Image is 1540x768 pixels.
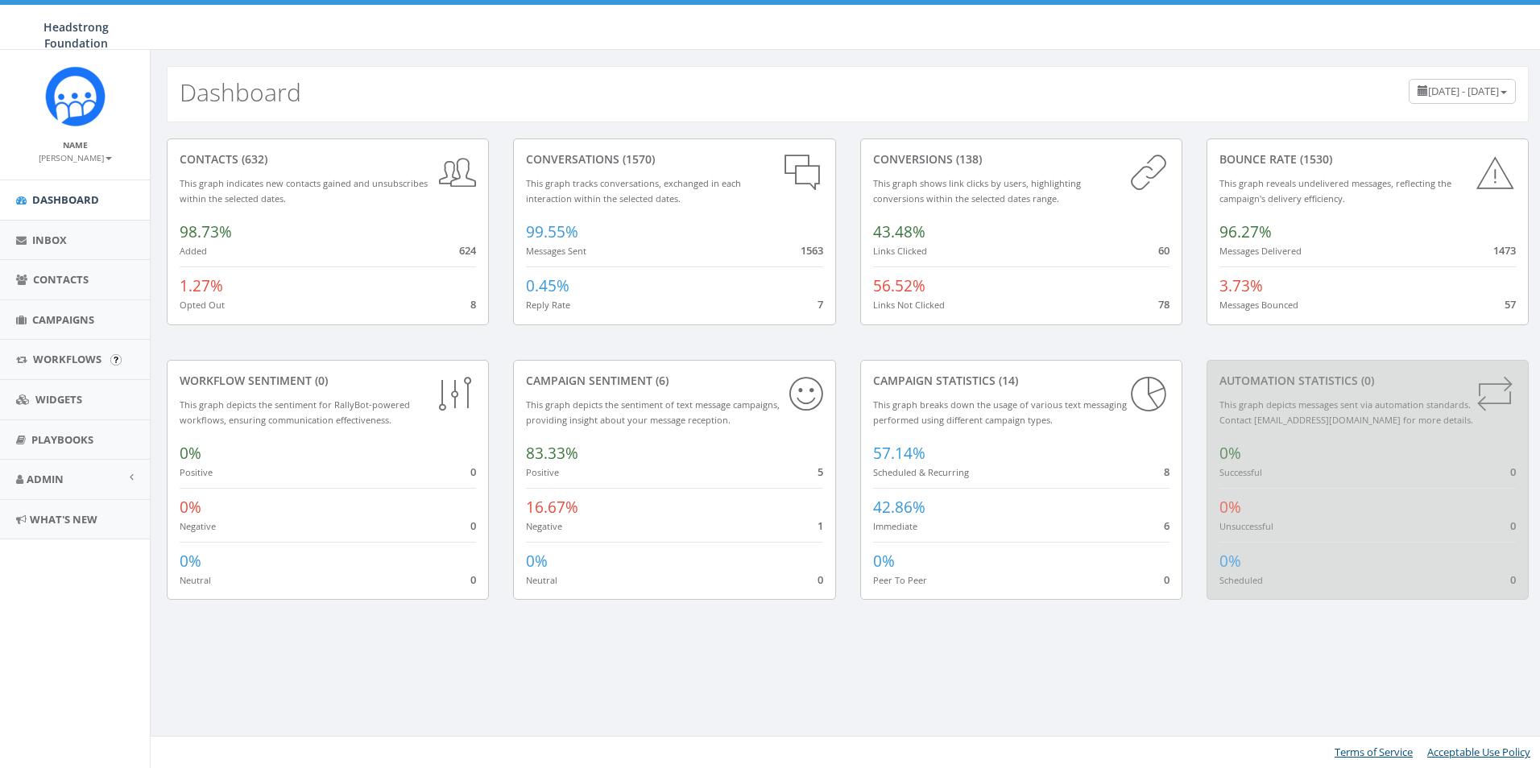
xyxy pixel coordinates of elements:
[526,574,557,586] small: Neutral
[1219,520,1273,532] small: Unsuccessful
[818,465,823,479] span: 5
[526,466,559,478] small: Positive
[180,151,476,167] div: contacts
[652,373,669,388] span: (6)
[1219,151,1516,167] div: Bounce Rate
[873,245,927,257] small: Links Clicked
[1219,245,1302,257] small: Messages Delivered
[873,299,945,311] small: Links Not Clicked
[873,443,925,464] span: 57.14%
[1219,466,1262,478] small: Successful
[180,299,225,311] small: Opted Out
[312,373,328,388] span: (0)
[1219,574,1263,586] small: Scheduled
[996,373,1018,388] span: (14)
[180,373,476,389] div: Workflow Sentiment
[526,151,822,167] div: conversations
[873,398,1127,426] small: This graph breaks down the usage of various text messaging performed using different campaign types.
[63,139,88,151] small: Name
[470,297,476,312] span: 8
[1358,373,1374,388] span: (0)
[1510,465,1516,479] span: 0
[33,352,101,366] span: Workflows
[32,233,67,247] span: Inbox
[459,243,476,258] span: 624
[526,443,578,464] span: 83.33%
[873,275,925,296] span: 56.52%
[873,574,927,586] small: Peer To Peer
[801,243,823,258] span: 1563
[873,221,925,242] span: 43.48%
[1219,497,1241,518] span: 0%
[526,373,822,389] div: Campaign Sentiment
[1219,443,1241,464] span: 0%
[953,151,982,167] span: (138)
[180,466,213,478] small: Positive
[238,151,267,167] span: (632)
[33,272,89,287] span: Contacts
[39,152,112,163] small: [PERSON_NAME]
[526,398,780,426] small: This graph depicts the sentiment of text message campaigns, providing insight about your message ...
[1158,297,1169,312] span: 78
[526,245,586,257] small: Messages Sent
[526,177,741,204] small: This graph tracks conversations, exchanged in each interaction within the selected dates.
[27,472,64,486] span: Admin
[1219,299,1298,311] small: Messages Bounced
[180,177,428,204] small: This graph indicates new contacts gained and unsubscribes within the selected dates.
[1219,373,1516,389] div: Automation Statistics
[180,275,223,296] span: 1.27%
[45,66,106,126] img: Rally_platform_Icon_1.png
[1219,275,1263,296] span: 3.73%
[470,465,476,479] span: 0
[526,221,578,242] span: 99.55%
[1427,745,1530,759] a: Acceptable Use Policy
[180,79,301,105] h2: Dashboard
[526,299,570,311] small: Reply Rate
[873,551,895,572] span: 0%
[180,551,201,572] span: 0%
[1505,297,1516,312] span: 57
[1510,572,1516,587] span: 0
[1158,243,1169,258] span: 60
[31,432,93,447] span: Playbooks
[470,518,476,533] span: 0
[1164,518,1169,533] span: 6
[873,151,1169,167] div: conversions
[39,150,112,164] a: [PERSON_NAME]
[470,572,476,587] span: 0
[1164,572,1169,587] span: 0
[818,572,823,587] span: 0
[1510,518,1516,533] span: 0
[873,177,1081,204] small: This graph shows link clicks by users, highlighting conversions within the selected dates range.
[1335,745,1413,759] a: Terms of Service
[1493,243,1516,258] span: 1473
[1297,151,1332,167] span: (1530)
[526,275,569,296] span: 0.45%
[32,312,94,327] span: Campaigns
[180,520,216,532] small: Negative
[818,297,823,312] span: 7
[35,392,82,407] span: Widgets
[1219,177,1451,204] small: This graph reveals undelivered messages, reflecting the campaign's delivery efficiency.
[30,512,97,526] span: What's New
[873,497,925,518] span: 42.86%
[873,520,917,532] small: Immediate
[818,518,823,533] span: 1
[180,398,410,426] small: This graph depicts the sentiment for RallyBot-powered workflows, ensuring communication effective...
[619,151,655,167] span: (1570)
[873,373,1169,389] div: Campaign Statistics
[1219,398,1473,426] small: This graph depicts messages sent via automation standards. Contact [EMAIL_ADDRESS][DOMAIN_NAME] f...
[1219,551,1241,572] span: 0%
[180,443,201,464] span: 0%
[526,551,548,572] span: 0%
[32,192,99,207] span: Dashboard
[180,221,232,242] span: 98.73%
[110,354,122,365] input: Submit
[1164,465,1169,479] span: 8
[526,497,578,518] span: 16.67%
[180,497,201,518] span: 0%
[43,19,109,51] span: Headstrong Foundation
[1219,221,1272,242] span: 96.27%
[1428,84,1499,98] span: [DATE] - [DATE]
[873,466,969,478] small: Scheduled & Recurring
